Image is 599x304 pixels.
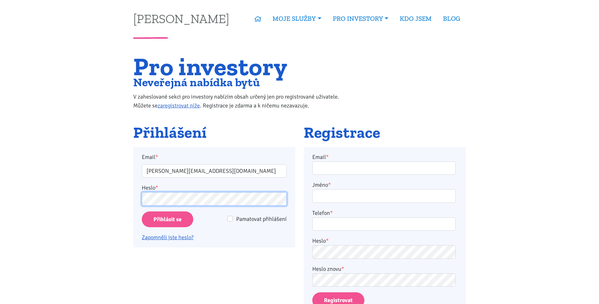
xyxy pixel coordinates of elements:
a: Zapomněli jste heslo? [142,234,194,241]
label: Jméno [312,180,331,189]
a: KDO JSEM [394,11,437,26]
h2: Neveřejná nabídka bytů [133,77,352,88]
h2: Přihlášení [133,124,295,141]
abbr: required [330,210,333,216]
a: zaregistrovat níže [158,102,200,109]
label: Heslo znovu [312,264,344,273]
label: Email [138,153,291,161]
abbr: required [326,154,329,161]
label: Telefon [312,209,333,217]
a: PRO INVESTORY [327,11,394,26]
a: MOJE SLUŽBY [267,11,327,26]
abbr: required [328,181,331,188]
abbr: required [341,265,344,272]
h2: Registrace [304,124,466,141]
p: V zaheslované sekci pro investory nabízím obsah určený jen pro registrované uživatele. Můžete se ... [133,92,352,110]
input: Přihlásit se [142,211,193,228]
span: Pamatovat přihlášení [236,216,287,222]
abbr: required [326,237,329,244]
label: Heslo [312,236,329,245]
h1: Pro investory [133,56,352,77]
a: BLOG [437,11,466,26]
label: Email [312,153,329,161]
a: [PERSON_NAME] [133,12,229,25]
label: Heslo [142,183,158,192]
